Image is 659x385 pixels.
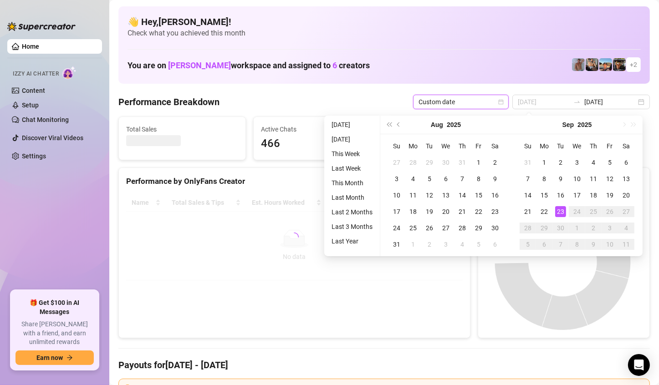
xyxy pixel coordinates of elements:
[572,173,582,184] div: 10
[588,206,599,217] div: 25
[440,239,451,250] div: 3
[585,220,602,236] td: 2025-10-02
[618,187,634,203] td: 2025-09-20
[536,220,552,236] td: 2025-09-29
[536,138,552,154] th: Mo
[454,154,470,171] td: 2025-07-31
[421,138,438,154] th: Tu
[539,223,550,233] div: 29
[431,116,443,134] button: Choose a month
[457,173,468,184] div: 7
[630,60,637,70] span: + 2
[618,236,634,253] td: 2025-10-11
[602,236,618,253] td: 2025-10-10
[438,220,454,236] td: 2025-08-27
[621,173,632,184] div: 13
[621,239,632,250] div: 11
[128,61,370,71] h1: You are on workspace and assigned to creators
[586,58,598,71] img: George
[388,154,405,171] td: 2025-07-27
[569,171,585,187] td: 2025-09-10
[405,171,421,187] td: 2025-08-04
[572,157,582,168] div: 3
[391,190,402,201] div: 10
[473,173,484,184] div: 8
[408,206,419,217] div: 18
[555,190,566,201] div: 16
[618,203,634,220] td: 2025-09-27
[391,173,402,184] div: 3
[128,28,641,38] span: Check what you achieved this month
[539,190,550,201] div: 15
[405,187,421,203] td: 2025-08-11
[518,97,570,107] input: Start date
[618,154,634,171] td: 2025-09-06
[552,220,569,236] td: 2025-09-30
[328,134,376,145] li: [DATE]
[126,124,238,134] span: Total Sales
[438,187,454,203] td: 2025-08-13
[440,173,451,184] div: 6
[454,171,470,187] td: 2025-08-07
[13,70,59,78] span: Izzy AI Chatter
[487,236,503,253] td: 2025-09-06
[15,299,94,316] span: 🎁 Get $100 in AI Messages
[384,116,394,134] button: Last year (Control + left)
[604,206,615,217] div: 26
[118,359,650,371] h4: Payouts for [DATE] - [DATE]
[473,223,484,233] div: 29
[440,190,451,201] div: 13
[618,171,634,187] td: 2025-09-13
[332,61,337,70] span: 6
[36,354,63,361] span: Earn now
[555,173,566,184] div: 9
[328,148,376,159] li: This Week
[22,134,83,142] a: Discover Viral Videos
[585,203,602,220] td: 2025-09-25
[424,173,435,184] div: 5
[470,187,487,203] td: 2025-08-15
[405,154,421,171] td: 2025-07-28
[621,223,632,233] div: 4
[602,220,618,236] td: 2025-10-03
[572,239,582,250] div: 8
[128,15,641,28] h4: 👋 Hey, [PERSON_NAME] !
[457,223,468,233] div: 28
[585,154,602,171] td: 2025-09-04
[536,236,552,253] td: 2025-10-06
[602,203,618,220] td: 2025-09-26
[328,119,376,130] li: [DATE]
[391,206,402,217] div: 17
[602,171,618,187] td: 2025-09-12
[421,236,438,253] td: 2025-09-02
[604,190,615,201] div: 19
[438,236,454,253] td: 2025-09-03
[470,138,487,154] th: Fr
[394,116,404,134] button: Previous month (PageUp)
[522,173,533,184] div: 7
[602,154,618,171] td: 2025-09-05
[473,157,484,168] div: 1
[520,236,536,253] td: 2025-10-05
[391,223,402,233] div: 24
[618,220,634,236] td: 2025-10-04
[552,236,569,253] td: 2025-10-07
[552,187,569,203] td: 2025-09-16
[328,177,376,188] li: This Month
[408,223,419,233] div: 25
[473,206,484,217] div: 22
[328,192,376,203] li: Last Month
[552,171,569,187] td: 2025-09-09
[487,154,503,171] td: 2025-08-02
[470,203,487,220] td: 2025-08-22
[555,206,566,217] div: 23
[555,223,566,233] div: 30
[328,207,376,218] li: Last 2 Months
[421,171,438,187] td: 2025-08-05
[536,154,552,171] td: 2025-09-01
[424,206,435,217] div: 19
[408,190,419,201] div: 11
[388,187,405,203] td: 2025-08-10
[388,171,405,187] td: 2025-08-03
[522,157,533,168] div: 31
